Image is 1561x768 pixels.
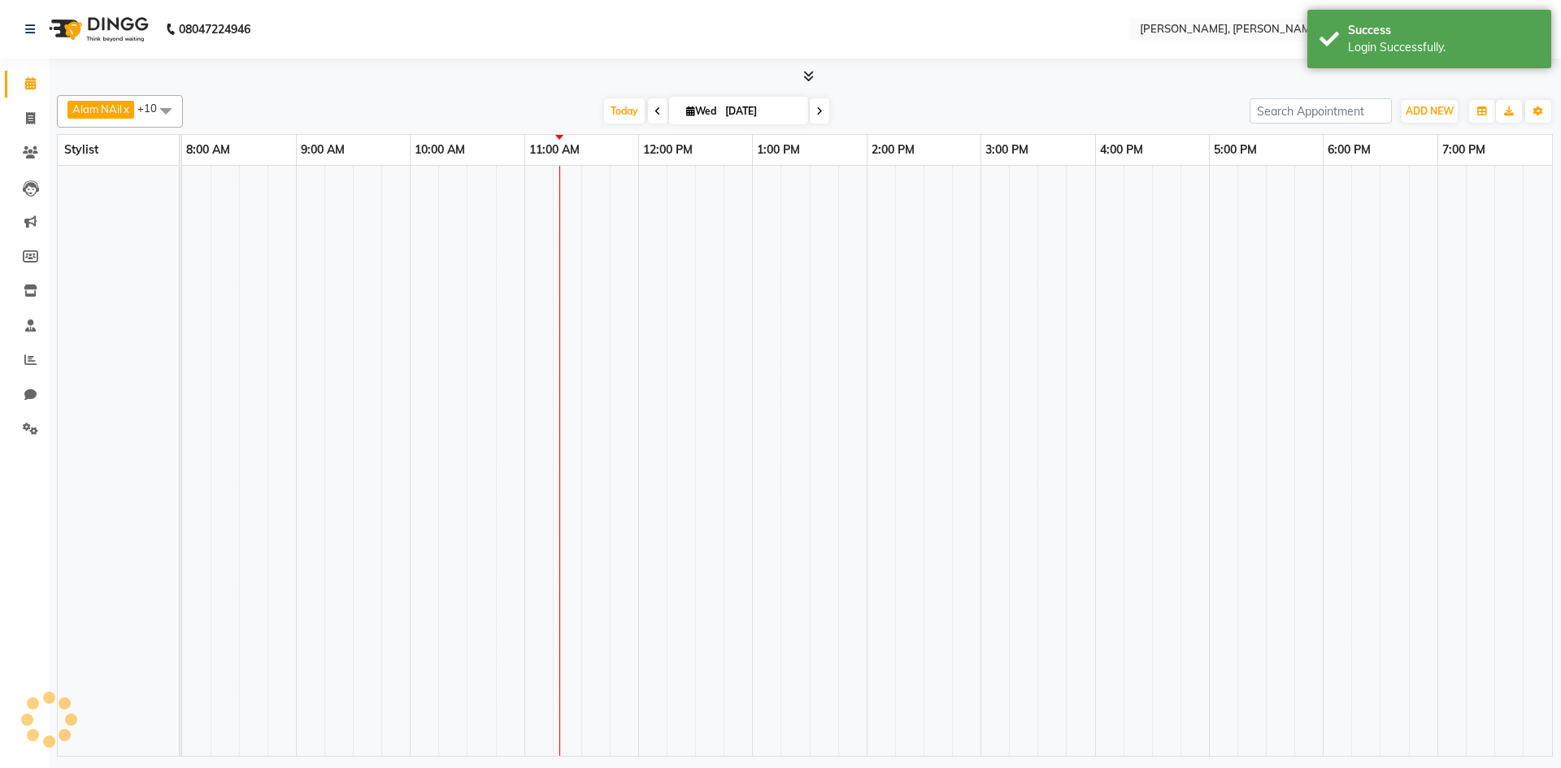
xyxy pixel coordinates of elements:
a: 8:00 AM [182,138,234,162]
input: 2025-09-03 [720,99,802,124]
div: Success [1348,22,1539,39]
a: x [122,102,129,115]
a: 9:00 AM [297,138,349,162]
a: 6:00 PM [1324,138,1375,162]
span: Stylist [64,142,98,157]
span: Wed [682,105,720,117]
a: 4:00 PM [1096,138,1147,162]
span: Alam NAil [72,102,122,115]
a: 11:00 AM [525,138,584,162]
div: Login Successfully. [1348,39,1539,56]
span: ADD NEW [1406,105,1454,117]
span: +10 [137,102,169,115]
a: 1:00 PM [753,138,804,162]
a: 12:00 PM [639,138,697,162]
a: 5:00 PM [1210,138,1261,162]
a: 2:00 PM [867,138,919,162]
input: Search Appointment [1250,98,1392,124]
b: 08047224946 [179,7,250,52]
a: 3:00 PM [981,138,1033,162]
span: Today [604,98,645,124]
button: ADD NEW [1402,100,1458,123]
a: 7:00 PM [1438,138,1489,162]
a: 10:00 AM [411,138,469,162]
img: logo [41,7,153,52]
